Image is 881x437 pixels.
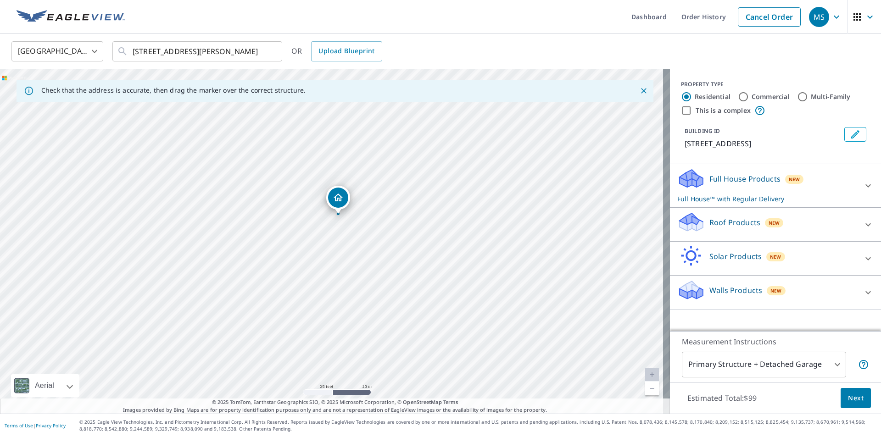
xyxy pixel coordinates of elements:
img: EV Logo [17,10,125,24]
p: [STREET_ADDRESS] [685,138,841,149]
div: Primary Structure + Detached Garage [682,352,846,377]
div: MS [809,7,829,27]
p: Check that the address is accurate, then drag the marker over the correct structure. [41,86,306,94]
div: [GEOGRAPHIC_DATA] [11,39,103,64]
span: New [769,219,780,227]
div: Full House ProductsNewFull House™ with Regular Delivery [677,168,874,204]
span: New [770,287,782,294]
div: Solar ProductsNew [677,245,874,271]
p: Walls Products [709,285,762,296]
span: New [789,176,800,183]
p: Measurement Instructions [682,336,869,347]
div: OR [291,41,382,61]
a: Terms of Use [5,422,33,429]
label: Multi-Family [811,92,851,101]
label: Commercial [752,92,790,101]
span: Upload Blueprint [318,45,374,57]
div: PROPERTY TYPE [681,80,870,89]
a: Current Level 20, Zoom Out [645,382,659,395]
a: Terms [443,398,458,405]
a: Current Level 20, Zoom In Disabled [645,368,659,382]
div: Aerial [32,374,57,397]
p: Roof Products [709,217,760,228]
a: OpenStreetMap [403,398,441,405]
p: Full House Products [709,173,781,184]
div: Aerial [11,374,79,397]
a: Privacy Policy [36,422,66,429]
p: | [5,423,66,428]
p: Solar Products [709,251,762,262]
button: Close [638,85,650,97]
a: Cancel Order [738,7,801,27]
p: Estimated Total: $99 [680,388,764,408]
span: New [770,253,781,260]
span: Your report will include the primary structure and a detached garage if one exists. [858,359,869,370]
span: Next [848,393,864,404]
p: BUILDING ID [685,127,720,135]
button: Edit building 1 [844,127,866,142]
div: Roof ProductsNew [677,211,874,238]
p: © 2025 Eagle View Technologies, Inc. and Pictometry International Corp. All Rights Reserved. Repo... [79,419,876,432]
div: Walls ProductsNew [677,279,874,305]
input: Search by address or latitude-longitude [133,39,263,64]
label: Residential [695,92,730,101]
label: This is a complex [696,106,751,115]
p: Full House™ with Regular Delivery [677,194,857,204]
a: Upload Blueprint [311,41,382,61]
span: © 2025 TomTom, Earthstar Geographics SIO, © 2025 Microsoft Corporation, © [212,398,458,406]
button: Next [841,388,871,409]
